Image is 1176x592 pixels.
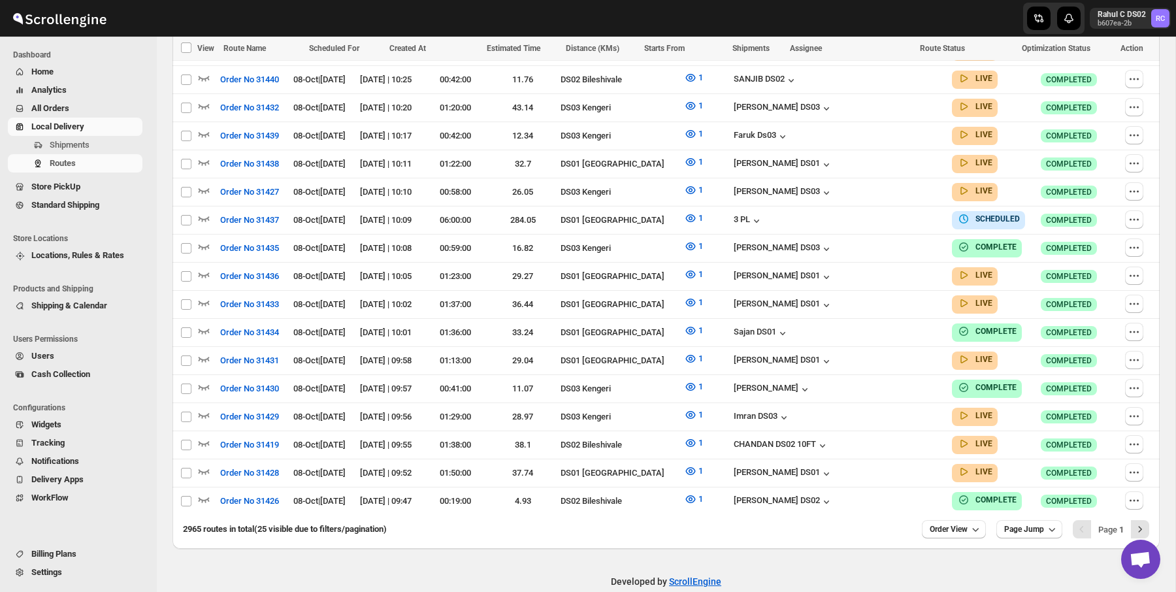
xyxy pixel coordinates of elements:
[425,73,485,86] div: 00:42:00
[360,438,417,452] div: [DATE] | 09:55
[360,298,417,311] div: [DATE] | 10:02
[360,354,417,367] div: [DATE] | 09:58
[1046,103,1092,113] span: COMPLETED
[975,158,992,167] b: LIVE
[212,378,287,399] button: Order No 31430
[31,301,107,310] span: Shipping & Calendar
[975,130,992,139] b: LIVE
[212,125,287,146] button: Order No 31439
[493,354,553,367] div: 29.04
[31,549,76,559] span: Billing Plans
[644,44,685,53] span: Starts From
[31,456,79,466] span: Notifications
[561,270,676,283] div: DS01 [GEOGRAPHIC_DATA]
[676,292,711,313] button: 1
[493,129,553,142] div: 12.34
[212,238,287,259] button: Order No 31435
[1046,468,1092,478] span: COMPLETED
[790,44,822,53] span: Assignee
[493,438,553,452] div: 38.1
[698,73,703,82] span: 1
[698,466,703,476] span: 1
[360,495,417,508] div: [DATE] | 09:47
[31,419,61,429] span: Widgets
[8,246,142,265] button: Locations, Rules & Rates
[212,463,287,484] button: Order No 31428
[220,242,279,255] span: Order No 31435
[1131,520,1149,538] button: Next
[493,495,553,508] div: 4.93
[293,103,346,112] span: 08-Oct | [DATE]
[293,159,346,169] span: 08-Oct | [DATE]
[561,495,676,508] div: DS02 Bileshivale
[957,381,1017,394] button: COMPLETE
[676,95,711,116] button: 1
[493,298,553,311] div: 36.44
[425,495,485,508] div: 00:19:00
[425,242,485,255] div: 00:59:00
[561,467,676,480] div: DS01 [GEOGRAPHIC_DATA]
[197,44,214,53] span: View
[1046,74,1092,85] span: COMPLETED
[1046,299,1092,310] span: COMPLETED
[360,73,417,86] div: [DATE] | 10:25
[1046,243,1092,254] span: COMPLETED
[31,493,69,502] span: WorkFlow
[31,200,99,210] span: Standard Shipping
[220,438,279,452] span: Order No 31419
[734,467,833,480] button: [PERSON_NAME] DS01
[293,215,346,225] span: 08-Oct | [DATE]
[676,152,711,173] button: 1
[734,158,833,171] button: [PERSON_NAME] DS01
[31,438,65,448] span: Tracking
[734,271,833,284] div: [PERSON_NAME] DS01
[220,354,279,367] span: Order No 31431
[220,270,279,283] span: Order No 31436
[1151,9,1169,27] span: Rahul C DS02
[734,242,833,255] div: [PERSON_NAME] DS03
[8,563,142,582] button: Settings
[1046,496,1092,506] span: COMPLETED
[975,411,992,420] b: LIVE
[676,208,711,229] button: 1
[31,351,54,361] span: Users
[957,437,992,450] button: LIVE
[698,325,703,335] span: 1
[360,242,417,255] div: [DATE] | 10:08
[734,411,791,424] div: Imran DS03
[8,136,142,154] button: Shipments
[1046,131,1092,141] span: COMPLETED
[8,545,142,563] button: Billing Plans
[1098,9,1146,20] p: Rahul C DS02
[698,438,703,448] span: 1
[31,250,124,260] span: Locations, Rules & Rates
[957,156,992,169] button: LIVE
[676,264,711,285] button: 1
[293,271,346,281] span: 08-Oct | [DATE]
[220,298,279,311] span: Order No 31433
[561,73,676,86] div: DS02 Bileshivale
[1004,524,1044,534] span: Page Jump
[212,406,287,427] button: Order No 31429
[957,184,992,197] button: LIVE
[1046,327,1092,338] span: COMPLETED
[698,382,703,391] span: 1
[734,495,833,508] button: [PERSON_NAME] DS02
[13,50,148,60] span: Dashboard
[309,44,359,53] span: Scheduled For
[493,73,553,86] div: 11.76
[922,520,986,538] button: Order View
[8,489,142,507] button: WorkFlow
[293,355,346,365] span: 08-Oct | [DATE]
[1073,520,1149,538] nav: Pagination
[13,233,148,244] span: Store Locations
[1046,384,1092,394] span: COMPLETED
[220,157,279,171] span: Order No 31438
[957,465,992,478] button: LIVE
[561,186,676,199] div: DS03 Kengeri
[676,461,711,482] button: 1
[293,243,346,253] span: 08-Oct | [DATE]
[698,269,703,279] span: 1
[1046,187,1092,197] span: COMPLETED
[734,130,789,143] button: Faruk Ds03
